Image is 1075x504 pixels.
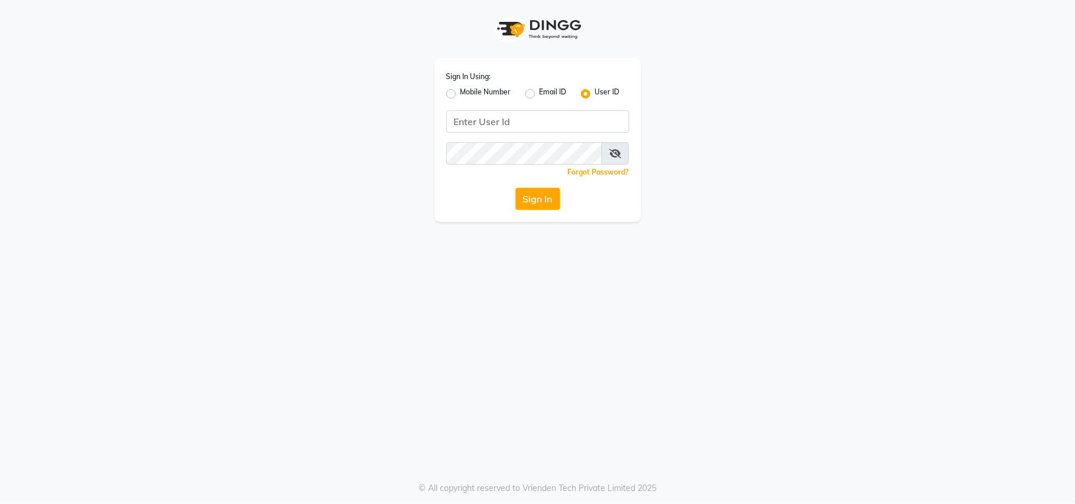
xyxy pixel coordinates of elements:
[446,110,629,133] input: Username
[540,87,567,101] label: Email ID
[595,87,620,101] label: User ID
[568,168,629,176] a: Forgot Password?
[446,71,491,82] label: Sign In Using:
[491,12,585,47] img: logo1.svg
[460,87,511,101] label: Mobile Number
[446,142,602,165] input: Username
[515,188,560,210] button: Sign In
